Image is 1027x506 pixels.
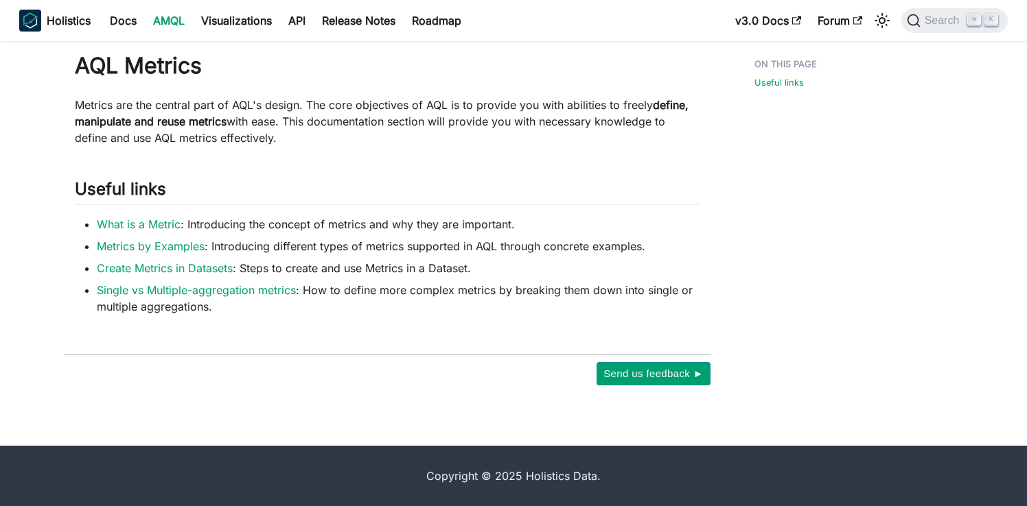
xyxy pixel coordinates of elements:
a: API [280,10,314,32]
a: HolisticsHolistics [19,10,91,32]
button: Send us feedback ► [597,362,711,385]
a: Single vs Multiple-aggregation metrics [97,283,296,297]
li: : Introducing the concept of metrics and why they are important. [97,216,700,232]
h2: Useful links [75,179,700,205]
li: : How to define more complex metrics by breaking them down into single or multiple aggregations. [97,282,700,315]
li: : Steps to create and use Metrics in a Dataset. [97,260,700,276]
span: Send us feedback ► [603,365,704,383]
a: AMQL [145,10,193,32]
img: Holistics [19,10,41,32]
button: Switch between dark and light mode (currently light mode) [871,10,893,32]
a: Visualizations [193,10,280,32]
h1: AQL Metrics [75,52,700,80]
a: Docs [102,10,145,32]
p: Metrics are the central part of AQL's design. The core objectives of AQL is to provide you with a... [75,97,700,146]
kbd: ⌘ [967,14,981,26]
a: v3.0 Docs [727,10,809,32]
li: : Introducing different types of metrics supported in AQL through concrete examples. [97,238,700,254]
a: Forum [809,10,870,32]
b: Holistics [47,12,91,29]
a: Release Notes [314,10,404,32]
a: What is a Metric [97,217,181,231]
span: Search [921,14,968,27]
button: Search (Command+K) [901,8,1008,33]
a: Roadmap [404,10,470,32]
div: Copyright © 2025 Holistics Data. [77,468,950,484]
a: Metrics by Examples [97,239,205,253]
kbd: K [984,14,998,26]
a: Useful links [754,76,804,89]
a: Create Metrics in Datasets [97,261,233,275]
